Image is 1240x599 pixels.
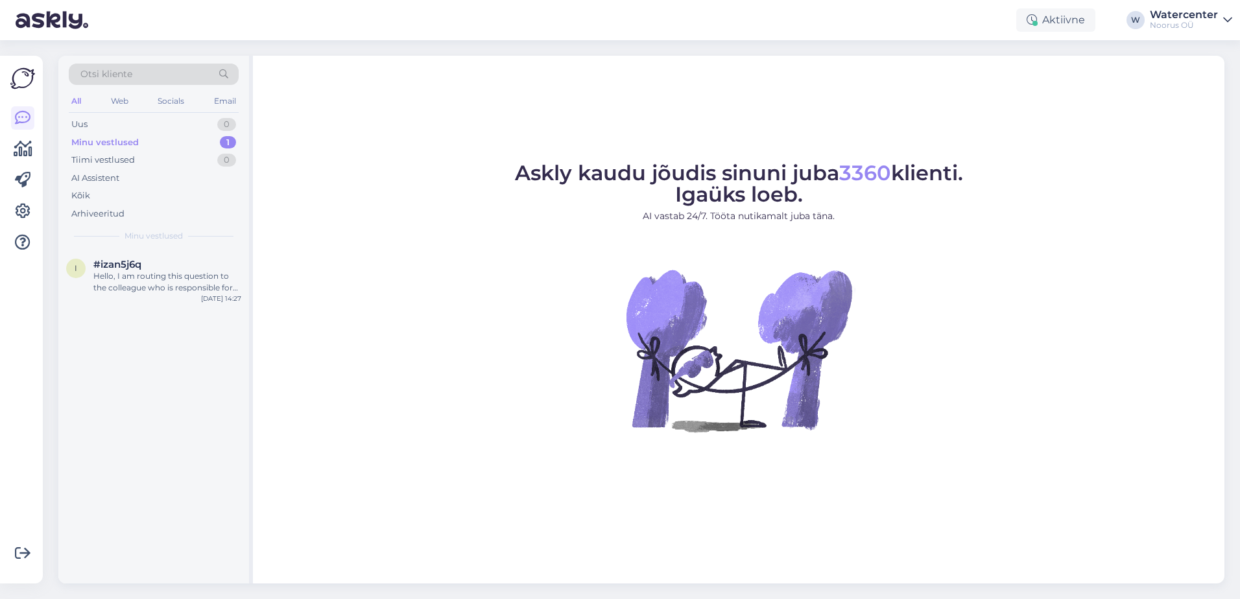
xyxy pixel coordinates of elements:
[93,259,141,270] span: #izan5j6q
[515,160,963,207] span: Askly kaudu jõudis sinuni juba klienti. Igaüks loeb.
[69,93,84,110] div: All
[71,207,125,220] div: Arhiveeritud
[839,160,891,185] span: 3360
[1150,10,1218,20] div: Watercenter
[71,118,88,131] div: Uus
[71,154,135,167] div: Tiimi vestlused
[217,154,236,167] div: 0
[515,209,963,223] p: AI vastab 24/7. Tööta nutikamalt juba täna.
[80,67,132,81] span: Otsi kliente
[211,93,239,110] div: Email
[1150,10,1232,30] a: WatercenterNoorus OÜ
[75,263,77,273] span: i
[108,93,131,110] div: Web
[217,118,236,131] div: 0
[71,136,139,149] div: Minu vestlused
[125,230,183,242] span: Minu vestlused
[1127,11,1145,29] div: W
[71,172,119,185] div: AI Assistent
[622,233,855,467] img: No Chat active
[71,189,90,202] div: Kõik
[220,136,236,149] div: 1
[1016,8,1095,32] div: Aktiivne
[1150,20,1218,30] div: Noorus OÜ
[93,270,241,294] div: Hello, I am routing this question to the colleague who is responsible for this topic. The reply m...
[155,93,187,110] div: Socials
[201,294,241,303] div: [DATE] 14:27
[10,66,35,91] img: Askly Logo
